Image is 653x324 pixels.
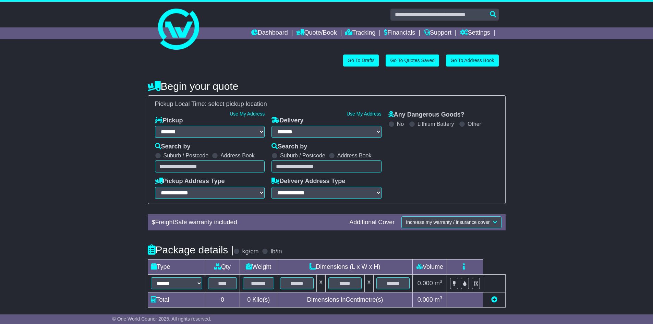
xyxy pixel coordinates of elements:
[418,296,433,303] span: 0.000
[240,259,277,274] td: Weight
[345,27,375,39] a: Tracking
[205,259,240,274] td: Qty
[230,111,265,117] a: Use My Address
[468,121,481,127] label: Other
[440,279,443,284] sup: 3
[280,152,325,159] label: Suburb / Postcode
[386,55,439,67] a: Go To Quotes Saved
[347,111,382,117] a: Use My Address
[270,248,282,255] label: lb/in
[242,248,258,255] label: kg/cm
[208,100,267,107] span: select pickup location
[418,280,433,287] span: 0.000
[220,152,255,159] label: Address Book
[418,121,454,127] label: Lithium Battery
[388,111,464,119] label: Any Dangerous Goods?
[435,296,443,303] span: m
[440,295,443,300] sup: 3
[148,259,205,274] td: Type
[343,55,379,67] a: Go To Drafts
[446,55,498,67] a: Go To Address Book
[152,100,502,108] div: Pickup Local Time:
[316,274,325,292] td: x
[240,292,277,307] td: Kilo(s)
[491,296,497,303] a: Add new item
[164,152,209,159] label: Suburb / Postcode
[271,178,345,185] label: Delivery Address Type
[148,292,205,307] td: Total
[406,219,489,225] span: Increase my warranty / insurance cover
[271,117,303,124] label: Delivery
[271,143,307,151] label: Search by
[296,27,337,39] a: Quote/Book
[397,121,404,127] label: No
[435,280,443,287] span: m
[401,216,501,228] button: Increase my warranty / insurance cover
[424,27,451,39] a: Support
[365,274,374,292] td: x
[148,244,234,255] h4: Package details |
[277,292,413,307] td: Dimensions in Centimetre(s)
[148,219,346,226] div: $ FreightSafe warranty included
[384,27,415,39] a: Financials
[205,292,240,307] td: 0
[413,259,447,274] td: Volume
[460,27,490,39] a: Settings
[155,143,191,151] label: Search by
[112,316,211,322] span: © One World Courier 2025. All rights reserved.
[155,178,225,185] label: Pickup Address Type
[251,27,288,39] a: Dashboard
[346,219,398,226] div: Additional Cover
[155,117,183,124] label: Pickup
[337,152,372,159] label: Address Book
[247,296,251,303] span: 0
[148,81,506,92] h4: Begin your quote
[277,259,413,274] td: Dimensions (L x W x H)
